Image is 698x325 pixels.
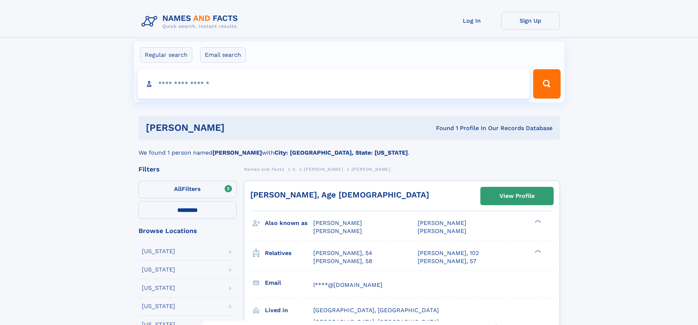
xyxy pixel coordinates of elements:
div: [US_STATE] [142,248,175,254]
span: [PERSON_NAME] [418,219,466,226]
label: Email search [200,47,246,63]
span: C [292,167,296,172]
span: All [174,185,182,192]
h3: Relatives [265,247,313,259]
a: Sign Up [501,12,560,30]
span: [PERSON_NAME] [304,167,343,172]
input: search input [138,69,530,99]
div: ❯ [533,219,542,224]
h3: Email [265,277,313,289]
div: Filters [139,166,237,173]
span: [PERSON_NAME] [313,228,362,234]
a: C [292,165,296,174]
button: Search Button [533,69,560,99]
div: [US_STATE] [142,285,175,291]
h3: Lived in [265,304,313,317]
a: [PERSON_NAME] [304,165,343,174]
label: Regular search [140,47,192,63]
a: [PERSON_NAME], 57 [418,257,476,265]
span: [PERSON_NAME] [351,167,391,172]
a: [PERSON_NAME], 102 [418,249,479,257]
b: [PERSON_NAME] [213,149,262,156]
div: View Profile [499,188,535,204]
a: [PERSON_NAME], 58 [313,257,372,265]
div: We found 1 person named with . [139,140,560,157]
div: Browse Locations [139,228,237,234]
div: ❯ [533,249,542,254]
h1: [PERSON_NAME] [146,123,330,132]
div: [US_STATE] [142,267,175,273]
a: Names and Facts [244,165,284,174]
span: [PERSON_NAME] [418,228,466,234]
a: [PERSON_NAME], Age [DEMOGRAPHIC_DATA] [250,190,429,199]
h3: Also known as [265,217,313,229]
img: Logo Names and Facts [139,12,244,32]
b: City: [GEOGRAPHIC_DATA], State: [US_STATE] [274,149,408,156]
label: Filters [139,181,237,198]
span: [GEOGRAPHIC_DATA], [GEOGRAPHIC_DATA] [313,307,439,314]
a: View Profile [481,187,553,205]
div: [US_STATE] [142,303,175,309]
div: Found 1 Profile In Our Records Database [330,124,553,132]
a: Log In [443,12,501,30]
a: [PERSON_NAME], 54 [313,249,372,257]
span: [PERSON_NAME] [313,219,362,226]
